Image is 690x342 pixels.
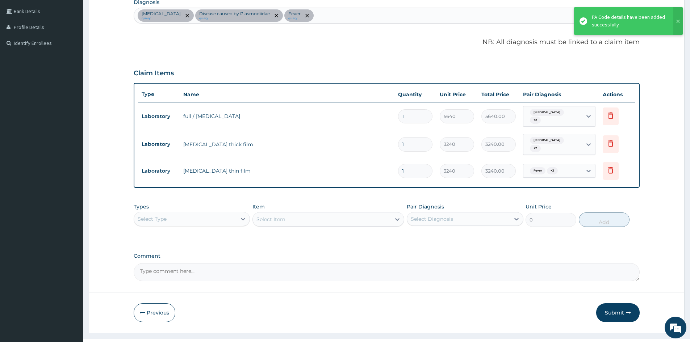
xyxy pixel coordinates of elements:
th: Unit Price [436,87,478,102]
span: remove selection option [184,12,191,19]
th: Total Price [478,87,519,102]
label: Comment [134,253,640,259]
span: [MEDICAL_DATA] [530,137,564,144]
small: query [142,17,181,20]
td: full / [MEDICAL_DATA] [180,109,394,123]
span: + 2 [547,167,558,174]
h3: Claim Items [134,69,174,77]
span: + 2 [530,117,541,124]
textarea: Type your message and hit 'Enter' [4,198,138,223]
th: Pair Diagnosis [519,87,599,102]
td: Laboratory [138,110,180,123]
td: [MEDICAL_DATA] thin film [180,164,394,178]
label: Unit Price [526,203,552,210]
span: remove selection option [304,12,310,19]
div: PA Code details have been added successfully [592,13,666,29]
p: Fever [288,11,301,17]
div: Chat with us now [38,41,122,50]
p: Disease caused by Plasmodiidae [199,11,270,17]
small: query [288,17,301,20]
div: Minimize live chat window [119,4,136,21]
button: Previous [134,303,175,322]
span: + 2 [530,145,541,152]
span: Fever [530,167,545,174]
td: Laboratory [138,164,180,178]
th: Actions [599,87,635,102]
span: We're online! [42,91,100,164]
div: Select Type [138,215,167,223]
button: Add [579,212,630,227]
label: Item [252,203,265,210]
div: Select Diagnosis [411,215,453,223]
p: [MEDICAL_DATA] [142,11,181,17]
td: Laboratory [138,138,180,151]
th: Name [180,87,394,102]
span: [MEDICAL_DATA] [530,109,564,116]
label: Pair Diagnosis [407,203,444,210]
img: d_794563401_company_1708531726252_794563401 [13,36,29,54]
td: [MEDICAL_DATA] thick film [180,137,394,152]
small: query [199,17,270,20]
label: Types [134,204,149,210]
th: Type [138,88,180,101]
span: remove selection option [273,12,280,19]
p: NB: All diagnosis must be linked to a claim item [134,38,640,47]
button: Submit [596,303,640,322]
th: Quantity [394,87,436,102]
